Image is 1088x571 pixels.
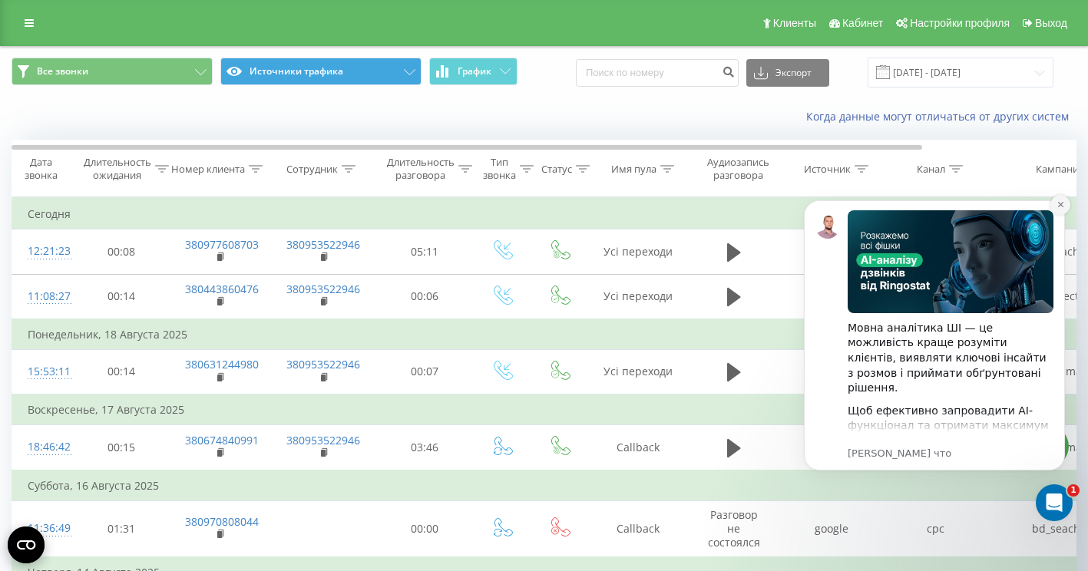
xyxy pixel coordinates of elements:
[588,274,688,319] td: Усі переходи
[708,507,760,550] span: Разговор не состоялся
[1036,484,1073,521] iframe: Intercom live chat
[74,500,170,557] td: 01:31
[781,177,1088,530] iframe: Intercom notifications сообщение
[588,425,688,470] td: Callback
[483,156,516,182] div: Тип звонка
[429,58,518,85] button: График
[286,237,360,252] a: 380953522946
[286,357,360,371] a: 380953522946
[171,163,245,176] div: Номер клиента
[286,282,360,296] a: 380953522946
[842,17,883,29] span: Кабинет
[377,500,473,557] td: 00:00
[12,156,69,182] div: Дата звонка
[28,432,58,462] div: 18:46:42
[377,229,473,274] td: 05:11
[377,274,473,319] td: 00:06
[286,163,338,176] div: Сотрудник
[576,59,739,87] input: Поиск по номеру
[28,236,58,266] div: 12:21:23
[185,357,259,371] a: 380631244980
[28,513,58,543] div: 11:36:49
[780,500,884,557] td: google
[746,59,829,87] button: Экспорт
[286,433,360,447] a: 380953522946
[588,349,688,394] td: Усі переходи
[611,163,656,176] div: Имя пула
[28,357,58,387] div: 15:53:11
[1067,484,1080,497] span: 1
[185,433,259,447] a: 380674840991
[780,425,884,470] td: google
[74,229,170,274] td: 00:08
[588,229,688,274] td: Усі переходи
[74,425,170,470] td: 00:15
[541,163,572,176] div: Статус
[185,282,259,296] a: 380443860476
[780,274,884,319] td: (direct)
[12,58,213,85] button: Все звонки
[185,514,259,529] a: 380970808044
[458,66,491,77] span: График
[1036,163,1084,176] div: Кампания
[387,156,455,182] div: Длительность разговора
[780,229,884,274] td: google
[74,274,170,319] td: 00:14
[37,65,88,78] span: Все звонки
[773,17,816,29] span: Клиенты
[588,500,688,557] td: Callback
[74,349,170,394] td: 00:14
[185,237,259,252] a: 380977608703
[780,349,884,394] td: google
[8,526,45,563] button: Open CMP widget
[377,425,473,470] td: 03:46
[84,156,151,182] div: Длительность ожидания
[910,17,1010,29] span: Настройки профиля
[806,109,1076,124] a: Когда данные могут отличаться от других систем
[701,156,775,182] div: Аудиозапись разговора
[377,349,473,394] td: 00:07
[804,163,851,176] div: Источник
[1035,17,1067,29] span: Выход
[220,58,422,85] button: Источники трафика
[28,282,58,312] div: 11:08:27
[917,163,945,176] div: Канал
